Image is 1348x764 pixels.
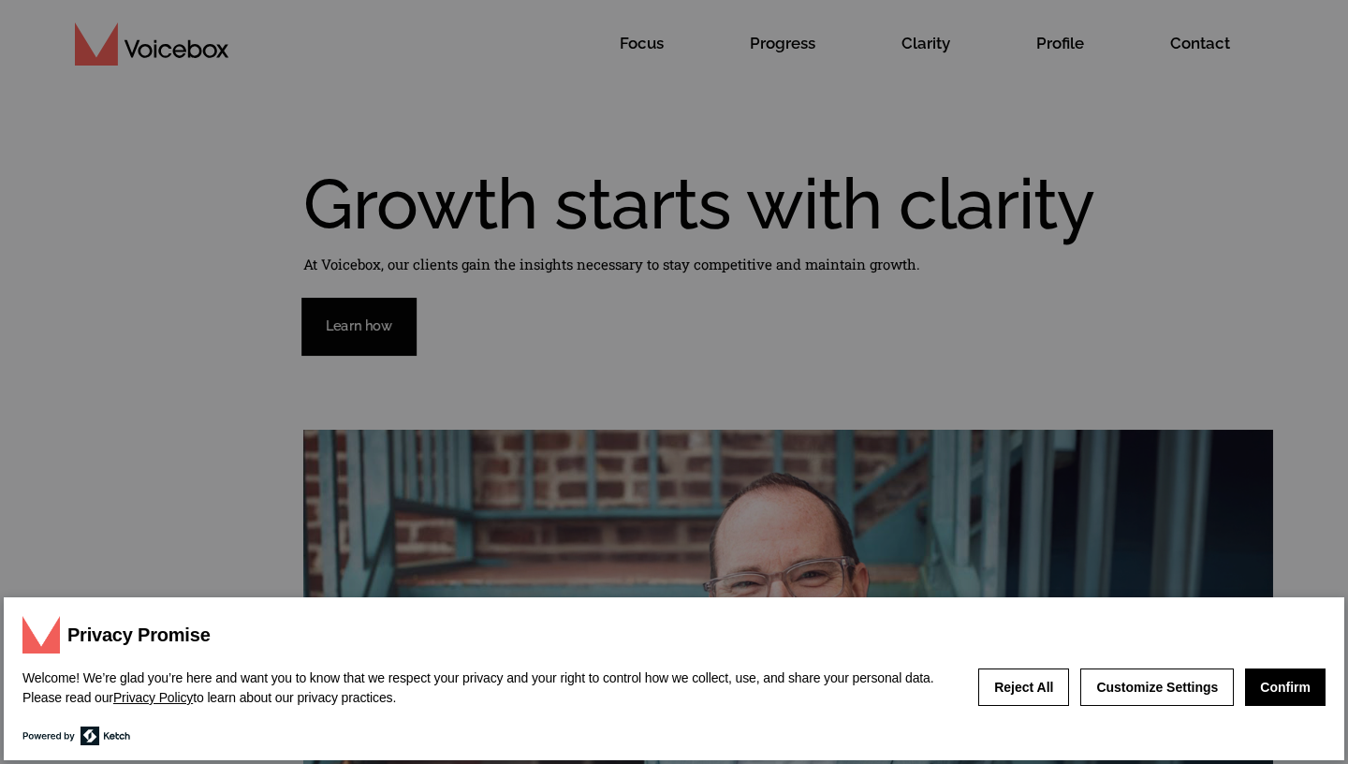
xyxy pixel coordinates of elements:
[1245,668,1326,706] button: Confirm
[4,597,1344,760] div: privacy banner
[67,616,211,654] h3: Privacy Promise
[22,616,60,654] img: header-logo
[113,690,193,705] a: Privacy Policy (opens in a new tab)
[22,668,948,708] p: Welcome! We’re glad you’re here and want you to know that we respect your privacy and your right ...
[22,727,130,745] a: Learn more about Ketch for data privacy (opens in a new tab)
[1080,668,1234,706] button: Customize Settings
[978,668,1069,706] button: Reject All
